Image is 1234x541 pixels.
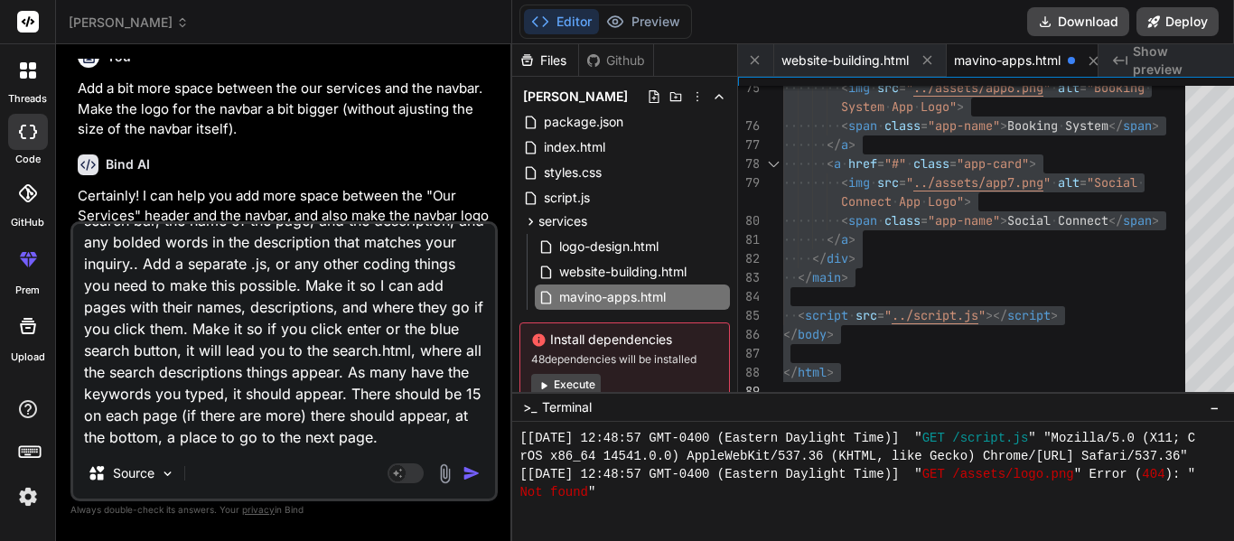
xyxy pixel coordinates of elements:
[69,14,189,32] span: [PERSON_NAME]
[762,154,785,173] div: Click to collapse the range.
[949,155,957,172] span: =
[841,193,964,210] span: Connect App Logo"
[827,250,848,266] span: div
[1133,42,1220,79] span: Show preview
[1007,307,1051,323] span: script
[964,193,971,210] span: >
[781,51,909,70] span: website-building.html
[841,212,848,229] span: <
[512,51,578,70] div: Files
[812,269,841,285] span: main
[921,212,928,229] span: =
[827,364,834,380] span: >
[812,250,827,266] span: </
[738,306,760,325] div: 85
[78,186,494,247] p: Certainly! I can help you add more space between the "Our Services" header and the navbar, and al...
[538,212,587,230] span: services
[1028,429,1195,447] span: " "Mozilla/5.0 (X11; C
[798,364,827,380] span: html
[855,307,877,323] span: src
[877,307,884,323] span: =
[805,307,848,323] span: script
[1142,465,1164,483] span: 404
[1152,117,1159,134] span: >
[542,398,592,416] span: Terminal
[884,155,906,172] span: "#"
[884,307,892,323] span: "
[242,504,275,515] span: privacy
[738,382,760,401] div: 89
[463,464,481,482] img: icon
[531,352,718,367] span: 48 dependencies will be installed
[827,326,834,342] span: >
[11,215,44,230] label: GitHub
[738,268,760,287] div: 83
[1080,174,1087,191] span: =
[531,374,601,396] button: Execute
[1123,117,1152,134] span: span
[1123,212,1152,229] span: span
[986,307,1007,323] span: ></
[1087,174,1137,191] span: "Social
[738,325,760,344] div: 86
[523,88,628,106] span: [PERSON_NAME]
[848,231,855,247] span: >
[557,286,668,308] span: mavino-apps.html
[8,91,47,107] label: threads
[848,155,877,172] span: href
[519,483,588,501] span: Not found
[841,136,848,153] span: a
[957,98,964,115] span: >
[834,155,841,172] span: a
[113,464,154,482] p: Source
[70,501,498,518] p: Always double-check its answers. Your in Bind
[922,465,945,483] span: GET
[978,307,986,323] span: "
[1108,117,1123,134] span: </
[884,117,921,134] span: class
[519,429,921,447] span: [[DATE] 12:48:57 GMT-0400 (Eastern Daylight Time)] "
[435,463,455,484] img: attachment
[899,174,906,191] span: =
[783,364,798,380] span: </
[1007,212,1108,229] span: Social Connect
[738,249,760,268] div: 82
[921,117,928,134] span: =
[1210,398,1220,416] span: −
[1051,307,1058,323] span: >
[15,152,41,167] label: code
[928,117,1000,134] span: "app-name"
[1000,212,1007,229] span: >
[599,9,687,34] button: Preview
[1058,174,1080,191] span: alt
[542,111,625,133] span: package.json
[848,136,855,153] span: >
[523,398,537,416] span: >_
[738,363,760,382] div: 88
[588,483,595,501] span: "
[160,466,175,481] img: Pick Models
[848,212,877,229] span: span
[73,224,495,448] textarea: Make it so the search bar, when you are typing in letters, will show you different pages that app...
[952,465,1073,483] span: /assets/logo.png
[11,350,45,365] label: Upload
[519,447,1187,465] span: rOS x86_64 14541.0.0) AppleWebKit/537.36 (KHTML, like Gecko) Chrome/[URL] Safari/537.36"
[798,326,827,342] span: body
[542,187,592,209] span: script.js
[524,9,599,34] button: Editor
[531,331,718,349] span: Install dependencies
[906,174,913,191] span: "
[738,154,760,173] div: 78
[848,174,870,191] span: img
[15,283,40,298] label: prem
[738,173,760,192] div: 79
[783,326,798,342] span: </
[1000,117,1007,134] span: >
[542,162,603,183] span: styles.css
[1043,174,1051,191] span: "
[928,212,1000,229] span: "app-name"
[557,236,660,257] span: logo-design.html
[542,136,607,158] span: index.html
[841,231,848,247] span: a
[738,230,760,249] div: 81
